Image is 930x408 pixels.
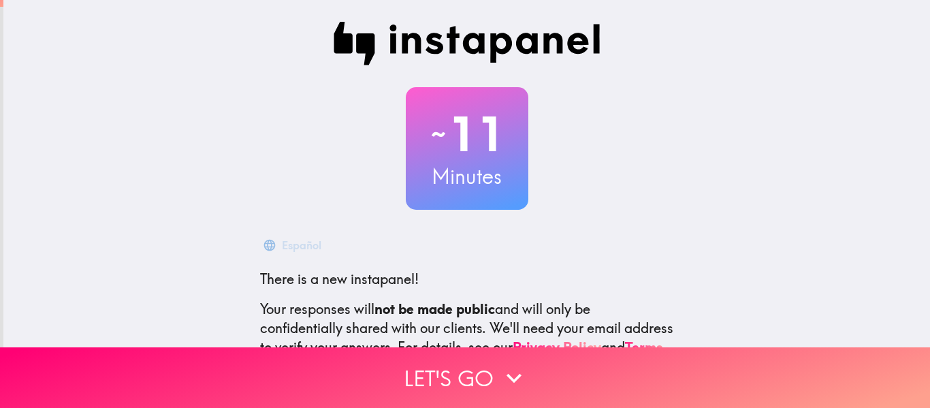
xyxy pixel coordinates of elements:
span: ~ [429,114,448,155]
img: Instapanel [334,22,600,65]
b: not be made public [374,300,495,317]
button: Español [260,232,327,259]
span: There is a new instapanel! [260,270,419,287]
a: Terms [625,339,663,356]
h3: Minutes [406,162,528,191]
a: Privacy Policy [513,339,601,356]
div: Español [282,236,321,255]
h2: 11 [406,106,528,162]
p: Your responses will and will only be confidentially shared with our clients. We'll need your emai... [260,300,674,357]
